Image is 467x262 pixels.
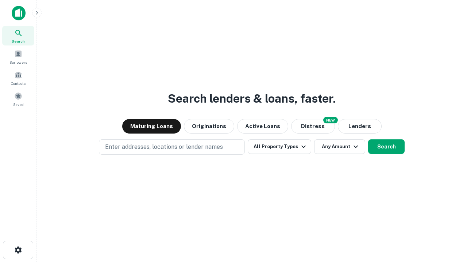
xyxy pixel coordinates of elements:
[13,102,24,107] span: Saved
[184,119,234,134] button: Originations
[338,119,382,134] button: Lenders
[2,47,34,67] a: Borrowers
[105,143,223,151] p: Enter addresses, locations or lender names
[431,204,467,239] iframe: Chat Widget
[2,26,34,45] a: Search
[2,89,34,109] a: Saved
[248,139,311,154] button: All Property Types
[11,80,26,86] span: Contacts
[9,59,27,65] span: Borrowers
[99,139,245,155] button: Enter addresses, locations or lender names
[12,38,25,44] span: Search
[168,90,336,107] h3: Search lenders & loans, faster.
[12,6,26,20] img: capitalize-icon.png
[291,119,335,134] button: Search distressed loans with lien and other non-mortgage details.
[237,119,288,134] button: Active Loans
[314,139,365,154] button: Any Amount
[368,139,405,154] button: Search
[323,117,338,123] div: NEW
[122,119,181,134] button: Maturing Loans
[2,68,34,88] a: Contacts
